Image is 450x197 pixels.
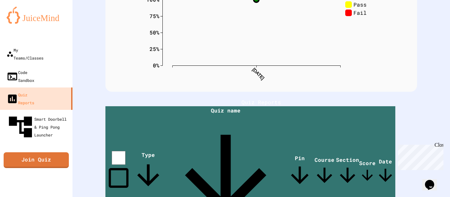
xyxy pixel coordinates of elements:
text: 75% [150,12,159,19]
span: Course [313,156,336,187]
text: 25% [150,45,159,52]
div: My Teams/Classes [7,46,43,62]
text: Fail [353,9,367,16]
text: Pass [353,1,367,8]
h1: Quiz Reports [105,98,417,106]
iframe: chat widget [395,142,443,170]
text: [DATE] [251,67,265,81]
div: Code Sandbox [7,68,34,84]
img: logo-orange.svg [7,7,66,24]
span: Section [336,156,359,187]
div: Chat with us now!Close [3,3,45,42]
div: Smart Doorbell & Ping Pong Launcher [7,113,70,141]
text: 50% [150,29,159,36]
a: Join Quiz [4,152,69,168]
span: Date [376,158,395,185]
input: select all desserts [112,151,126,165]
span: Type [132,151,165,192]
iframe: chat widget [422,171,443,190]
text: 0% [153,62,159,68]
div: Quiz Reports [7,91,34,107]
span: Score [359,160,376,184]
span: Pin [287,155,313,188]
